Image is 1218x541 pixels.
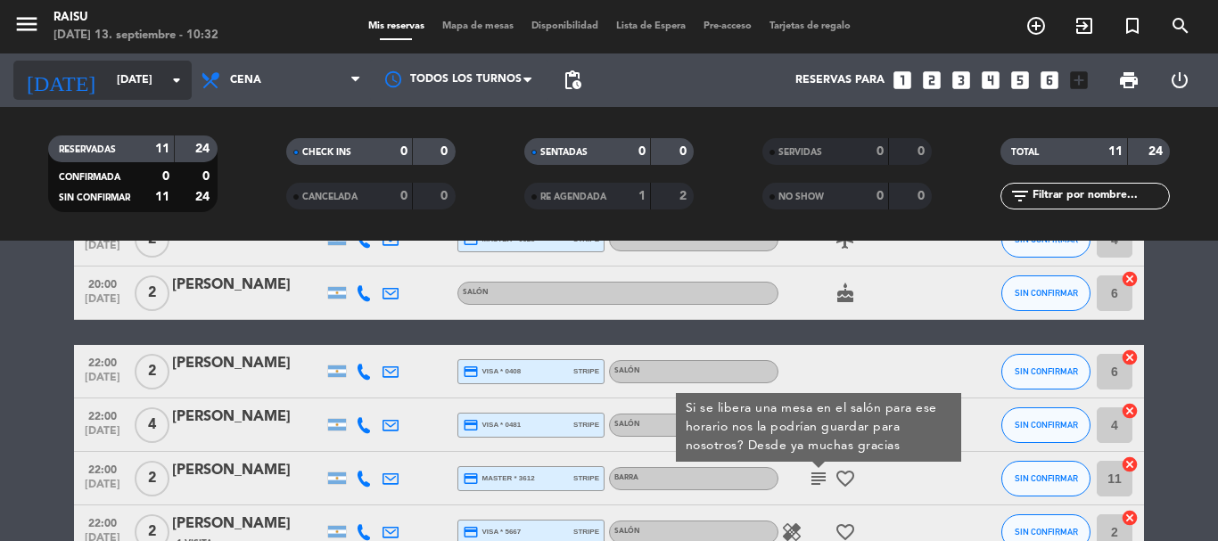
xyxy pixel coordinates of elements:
[155,191,169,203] strong: 11
[918,190,928,202] strong: 0
[573,472,599,484] span: stripe
[573,365,599,377] span: stripe
[778,148,822,157] span: SERVIDAS
[135,407,169,443] span: 4
[135,275,169,311] span: 2
[876,145,884,158] strong: 0
[135,461,169,496] span: 2
[463,417,479,433] i: credit_card
[607,21,695,31] span: Lista de Espera
[400,190,407,202] strong: 0
[80,273,125,293] span: 20:00
[891,69,914,92] i: looks_one
[614,528,640,535] span: Salón
[195,143,213,155] strong: 24
[1015,366,1078,376] span: SIN CONFIRMAR
[202,170,213,183] strong: 0
[1118,70,1140,91] span: print
[172,512,324,536] div: [PERSON_NAME]
[463,417,521,433] span: visa * 0481
[1001,354,1090,389] button: SIN CONFIRMAR
[1121,402,1139,420] i: cancel
[1154,53,1205,107] div: LOG OUT
[1067,69,1090,92] i: add_box
[1001,461,1090,496] button: SIN CONFIRMAR
[573,526,599,537] span: stripe
[920,69,943,92] i: looks_two
[1121,455,1139,473] i: cancel
[614,474,638,481] span: Barra
[80,512,125,532] span: 22:00
[80,372,125,392] span: [DATE]
[302,193,358,201] span: CANCELADA
[761,21,860,31] span: Tarjetas de regalo
[679,145,690,158] strong: 0
[1001,275,1090,311] button: SIN CONFIRMAR
[1108,145,1123,158] strong: 11
[1148,145,1166,158] strong: 24
[1011,148,1039,157] span: TOTAL
[80,458,125,479] span: 22:00
[195,191,213,203] strong: 24
[679,190,690,202] strong: 2
[463,471,535,487] span: master * 3612
[1015,527,1078,537] span: SIN CONFIRMAR
[80,425,125,446] span: [DATE]
[1001,407,1090,443] button: SIN CONFIRMAR
[440,190,451,202] strong: 0
[540,193,606,201] span: RE AGENDADA
[1015,420,1078,430] span: SIN CONFIRMAR
[562,70,583,91] span: pending_actions
[1031,186,1169,206] input: Filtrar por nombre...
[172,274,324,297] div: [PERSON_NAME]
[230,74,261,86] span: Cena
[463,471,479,487] i: credit_card
[614,235,640,242] span: Salón
[13,11,40,37] i: menu
[614,421,640,428] span: Salón
[1074,15,1095,37] i: exit_to_app
[172,459,324,482] div: [PERSON_NAME]
[13,11,40,44] button: menu
[835,468,856,489] i: favorite_border
[80,293,125,314] span: [DATE]
[80,351,125,372] span: 22:00
[463,364,521,380] span: visa * 0408
[540,148,588,157] span: SENTADAS
[1015,473,1078,483] span: SIN CONFIRMAR
[523,21,607,31] span: Disponibilidad
[1169,70,1190,91] i: power_settings_new
[302,148,351,157] span: CHECK INS
[400,145,407,158] strong: 0
[795,74,885,86] span: Reservas para
[440,145,451,158] strong: 0
[614,367,640,374] span: Salón
[59,193,130,202] span: SIN CONFIRMAR
[53,9,218,27] div: Raisu
[80,240,125,260] span: [DATE]
[135,354,169,389] span: 2
[835,283,856,304] i: cake
[162,170,169,183] strong: 0
[1121,270,1139,288] i: cancel
[1038,69,1061,92] i: looks_6
[1009,185,1031,207] i: filter_list
[950,69,973,92] i: looks_3
[876,190,884,202] strong: 0
[463,364,479,380] i: credit_card
[80,405,125,425] span: 22:00
[695,21,761,31] span: Pre-acceso
[433,21,523,31] span: Mapa de mesas
[918,145,928,158] strong: 0
[463,524,521,540] span: visa * 5667
[1122,15,1143,37] i: turned_in_not
[1015,288,1078,298] span: SIN CONFIRMAR
[155,143,169,155] strong: 11
[638,190,646,202] strong: 1
[172,406,324,429] div: [PERSON_NAME]
[638,145,646,158] strong: 0
[686,399,952,455] div: Si se libera una mesa en el salón para ese horario nos la podrían guardar para nosotros? Desde ya...
[1025,15,1047,37] i: add_circle_outline
[172,352,324,375] div: [PERSON_NAME]
[80,479,125,499] span: [DATE]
